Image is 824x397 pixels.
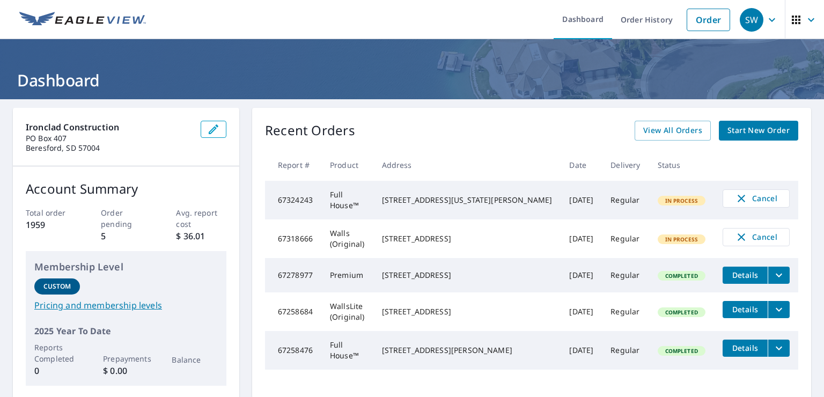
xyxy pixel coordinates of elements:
[561,292,602,331] td: [DATE]
[265,219,321,258] td: 67318666
[43,282,71,291] p: Custom
[321,258,373,292] td: Premium
[723,228,790,246] button: Cancel
[176,207,226,230] p: Avg. report cost
[659,197,705,204] span: In Process
[659,272,704,280] span: Completed
[635,121,711,141] a: View All Orders
[26,143,192,153] p: Beresford, SD 57004
[561,331,602,370] td: [DATE]
[723,189,790,208] button: Cancel
[321,181,373,219] td: Full House™
[265,121,355,141] p: Recent Orders
[19,12,146,28] img: EV Logo
[373,149,561,181] th: Address
[602,292,649,331] td: Regular
[26,134,192,143] p: PO Box 407
[727,124,790,137] span: Start New Order
[602,219,649,258] td: Regular
[382,306,553,317] div: [STREET_ADDRESS]
[34,364,80,377] p: 0
[34,342,80,364] p: Reports Completed
[729,343,761,353] span: Details
[321,149,373,181] th: Product
[561,181,602,219] td: [DATE]
[768,340,790,357] button: filesDropdownBtn-67258476
[103,353,149,364] p: Prepayments
[265,292,321,331] td: 67258684
[659,308,704,316] span: Completed
[723,340,768,357] button: detailsBtn-67258476
[602,181,649,219] td: Regular
[687,9,730,31] a: Order
[561,258,602,292] td: [DATE]
[723,267,768,284] button: detailsBtn-67278977
[13,69,811,91] h1: Dashboard
[719,121,798,141] a: Start New Order
[740,8,763,32] div: SW
[103,364,149,377] p: $ 0.00
[768,267,790,284] button: filesDropdownBtn-67278977
[26,121,192,134] p: ironclad construction
[26,179,226,198] p: Account Summary
[321,219,373,258] td: Walls (Original)
[321,331,373,370] td: Full House™
[101,230,151,242] p: 5
[265,258,321,292] td: 67278977
[659,347,704,355] span: Completed
[26,218,76,231] p: 1959
[602,331,649,370] td: Regular
[561,219,602,258] td: [DATE]
[321,292,373,331] td: WallsLite (Original)
[34,325,218,337] p: 2025 Year To Date
[176,230,226,242] p: $ 36.01
[382,195,553,205] div: [STREET_ADDRESS][US_STATE][PERSON_NAME]
[265,181,321,219] td: 67324243
[265,149,321,181] th: Report #
[602,149,649,181] th: Delivery
[734,192,778,205] span: Cancel
[26,207,76,218] p: Total order
[561,149,602,181] th: Date
[101,207,151,230] p: Order pending
[768,301,790,318] button: filesDropdownBtn-67258684
[172,354,217,365] p: Balance
[729,304,761,314] span: Details
[729,270,761,280] span: Details
[602,258,649,292] td: Regular
[649,149,715,181] th: Status
[34,260,218,274] p: Membership Level
[382,270,553,281] div: [STREET_ADDRESS]
[734,231,778,244] span: Cancel
[382,233,553,244] div: [STREET_ADDRESS]
[659,236,705,243] span: In Process
[643,124,702,137] span: View All Orders
[382,345,553,356] div: [STREET_ADDRESS][PERSON_NAME]
[265,331,321,370] td: 67258476
[34,299,218,312] a: Pricing and membership levels
[723,301,768,318] button: detailsBtn-67258684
